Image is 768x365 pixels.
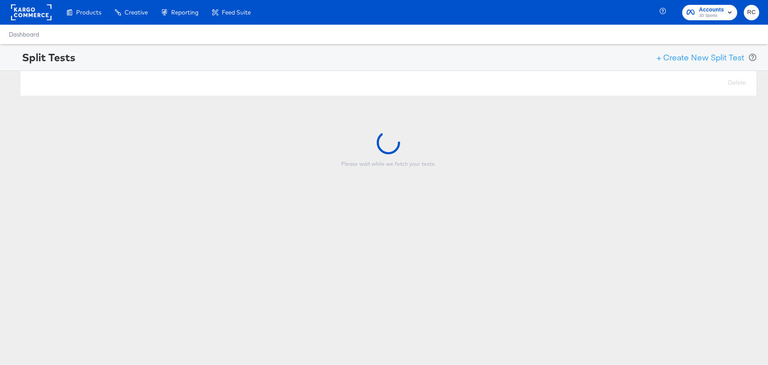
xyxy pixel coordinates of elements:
button: AccountsJD Sports [682,5,737,20]
span: Reporting [171,9,198,16]
span: Accounts [699,5,724,15]
button: + Create New Split Test [653,48,748,67]
span: JD Sports [699,12,724,19]
span: Creative [125,9,148,16]
div: Please wait while we fetch your tests. [341,160,436,168]
span: Products [76,9,101,16]
span: Feed Suite [222,9,251,16]
a: Dashboard [9,31,39,38]
div: Split Tests [22,50,75,65]
span: RC [747,7,756,18]
button: RC [744,5,759,20]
